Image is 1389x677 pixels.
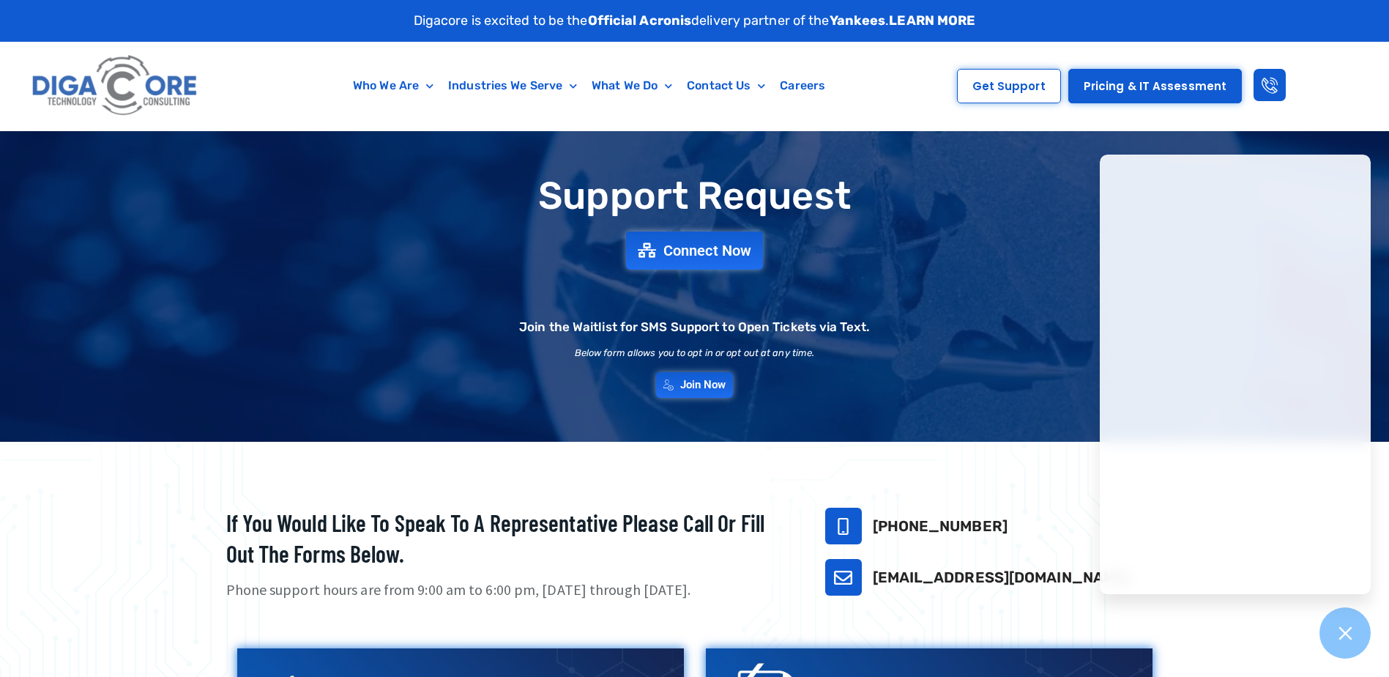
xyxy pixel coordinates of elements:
[1100,155,1371,594] iframe: Chatgenie Messenger
[957,69,1061,103] a: Get Support
[346,69,441,103] a: Who We Are
[656,372,734,398] a: Join Now
[519,321,870,333] h2: Join the Waitlist for SMS Support to Open Tickets via Text.
[414,11,976,31] p: Digacore is excited to be the delivery partner of the .
[190,175,1200,217] h1: Support Request
[1068,69,1242,103] a: Pricing & IT Assessment
[626,232,763,270] a: Connect Now
[575,348,815,358] h2: Below form allows you to opt in or opt out at any time.
[663,243,751,258] span: Connect Now
[772,69,833,103] a: Careers
[873,517,1008,535] a: [PHONE_NUMBER]
[830,12,886,29] strong: Yankees
[588,12,692,29] strong: Official Acronis
[825,508,862,544] a: 732-646-5725
[28,49,203,123] img: Digacore logo 1
[889,12,975,29] a: LEARN MORE
[226,580,789,601] p: Phone support hours are from 9:00 am to 6:00 pm, [DATE] through [DATE].
[680,380,726,391] span: Join Now
[679,69,772,103] a: Contact Us
[873,569,1131,586] a: [EMAIL_ADDRESS][DOMAIN_NAME]
[584,69,679,103] a: What We Do
[1084,81,1226,92] span: Pricing & IT Assessment
[441,69,584,103] a: Industries We Serve
[226,508,789,569] h2: If you would like to speak to a representative please call or fill out the forms below.
[972,81,1046,92] span: Get Support
[273,69,905,103] nav: Menu
[825,559,862,596] a: support@digacore.com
